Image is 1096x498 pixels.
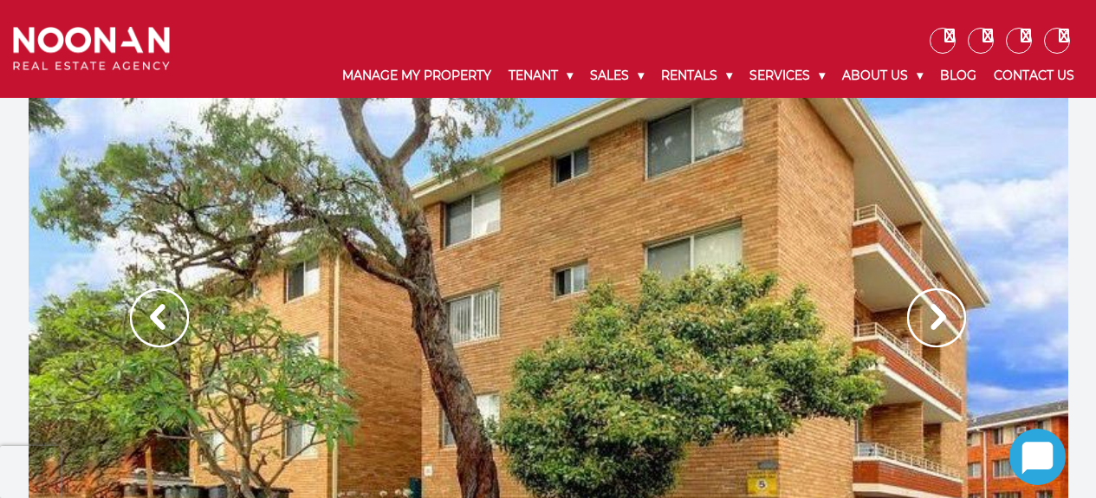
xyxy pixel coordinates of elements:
[931,54,985,98] a: Blog
[907,288,966,347] img: Arrow slider
[581,54,652,98] a: Sales
[985,54,1083,98] a: Contact Us
[13,27,170,70] img: Noonan Real Estate Agency
[833,54,931,98] a: About Us
[130,288,189,347] img: Arrow slider
[500,54,581,98] a: Tenant
[334,54,500,98] a: Manage My Property
[652,54,741,98] a: Rentals
[741,54,833,98] a: Services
